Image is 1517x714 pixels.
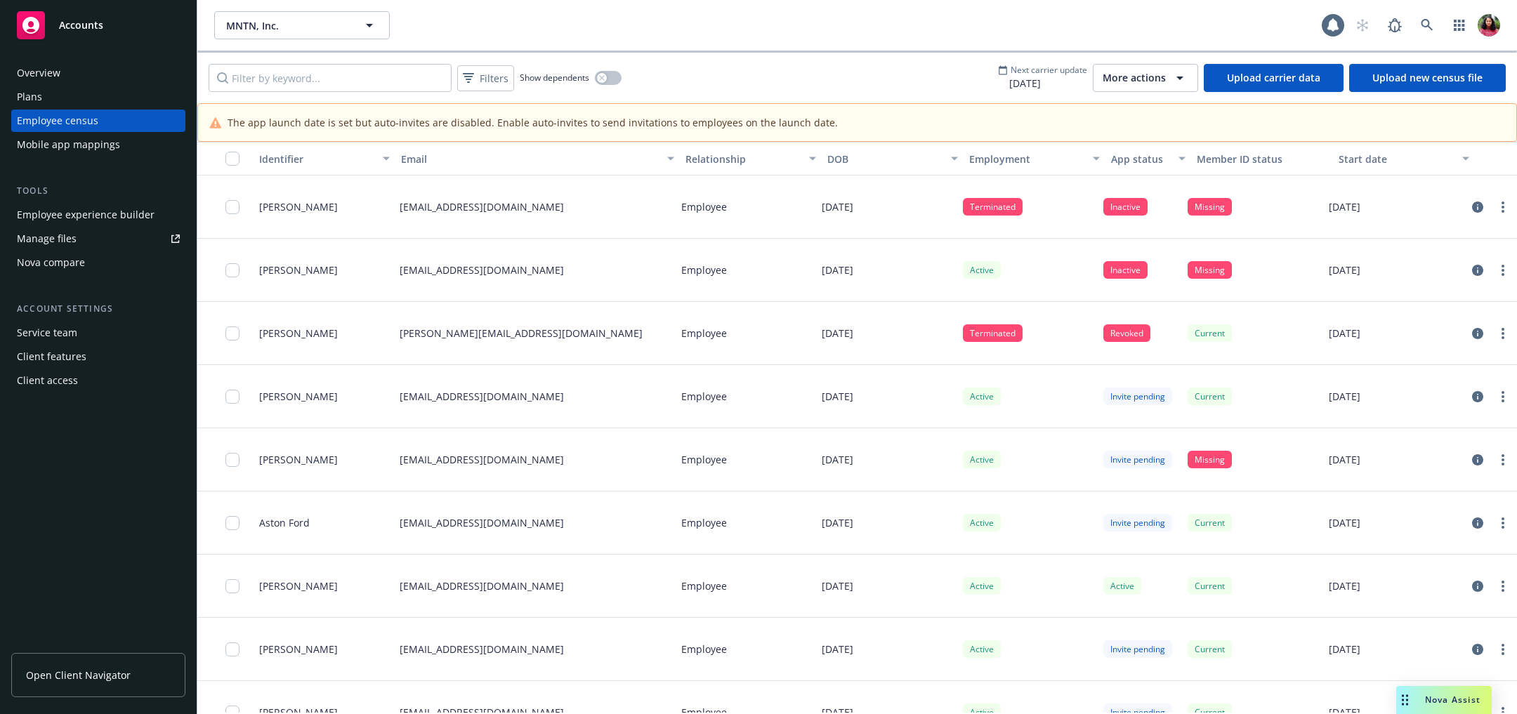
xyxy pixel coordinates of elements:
[17,86,42,108] div: Plans
[963,577,1001,595] div: Active
[225,516,239,530] input: Toggle Row Selected
[1329,515,1360,530] p: [DATE]
[17,251,85,274] div: Nova compare
[460,68,511,88] span: Filters
[1396,686,1414,714] div: Drag to move
[1105,142,1190,176] button: App status
[681,579,727,593] p: Employee
[259,152,374,166] div: Identifier
[1103,261,1148,279] div: Inactive
[1188,577,1232,595] div: Current
[400,452,564,467] p: [EMAIL_ADDRESS][DOMAIN_NAME]
[963,324,1023,342] div: Terminated
[1103,640,1172,658] div: Invite pending
[226,18,348,33] span: MNTN, Inc.
[480,71,508,86] span: Filters
[1329,199,1360,214] p: [DATE]
[401,152,658,166] div: Email
[225,200,239,214] input: Toggle Row Selected
[225,152,239,166] input: Select all
[681,263,727,277] p: Employee
[400,326,643,341] p: [PERSON_NAME][EMAIL_ADDRESS][DOMAIN_NAME]
[1333,142,1475,176] button: Start date
[1348,11,1377,39] a: Start snowing
[827,152,943,166] div: DOB
[1469,325,1486,342] a: circleInformation
[17,133,120,156] div: Mobile app mappings
[209,64,452,92] input: Filter by keyword...
[1188,261,1232,279] div: Missing
[822,263,853,277] p: [DATE]
[1329,326,1360,341] p: [DATE]
[11,62,185,84] a: Overview
[11,184,185,198] div: Tools
[1478,14,1500,37] img: photo
[1495,578,1511,595] a: more
[963,640,1001,658] div: Active
[1188,198,1232,216] div: Missing
[17,322,77,344] div: Service team
[1103,324,1150,342] div: Revoked
[17,204,155,226] div: Employee experience builder
[1495,451,1511,468] a: more
[1469,388,1486,405] a: circleInformation
[822,199,853,214] p: [DATE]
[11,133,185,156] a: Mobile app mappings
[259,389,338,404] span: [PERSON_NAME]
[225,326,239,341] input: Toggle Row Selected
[1191,142,1333,176] button: Member ID status
[969,152,1084,166] div: Employment
[681,452,727,467] p: Employee
[1495,641,1511,658] a: more
[400,515,564,530] p: [EMAIL_ADDRESS][DOMAIN_NAME]
[11,345,185,368] a: Client features
[822,579,853,593] p: [DATE]
[11,302,185,316] div: Account settings
[1469,641,1486,658] a: circleInformation
[1204,64,1344,92] a: Upload carrier data
[822,389,853,404] p: [DATE]
[822,452,853,467] p: [DATE]
[1329,389,1360,404] p: [DATE]
[1103,451,1172,468] div: Invite pending
[1339,152,1454,166] div: Start date
[259,515,310,530] span: Aston Ford
[681,326,727,341] p: Employee
[400,199,564,214] p: [EMAIL_ADDRESS][DOMAIN_NAME]
[11,204,185,226] a: Employee experience builder
[1103,71,1166,85] span: More actions
[1188,324,1232,342] div: Current
[259,199,338,214] span: [PERSON_NAME]
[225,453,239,467] input: Toggle Row Selected
[1188,451,1232,468] div: Missing
[395,142,679,176] button: Email
[1111,152,1169,166] div: App status
[1011,64,1087,76] span: Next carrier update
[1188,388,1232,405] div: Current
[681,642,727,656] p: Employee
[1469,451,1486,468] a: circleInformation
[59,20,103,31] span: Accounts
[11,227,185,250] a: Manage files
[681,389,727,404] p: Employee
[963,388,1001,405] div: Active
[681,199,727,214] p: Employee
[17,110,98,132] div: Employee census
[400,642,564,656] p: [EMAIL_ADDRESS][DOMAIN_NAME]
[228,115,838,130] span: The app launch date is set but auto-invites are disabled. Enable auto-invites to send invitations...
[822,515,853,530] p: [DATE]
[1495,388,1511,405] a: more
[1103,577,1141,595] div: Active
[1329,579,1360,593] p: [DATE]
[259,452,338,467] span: [PERSON_NAME]
[1469,262,1486,279] a: circleInformation
[998,76,1087,91] span: [DATE]
[400,263,564,277] p: [EMAIL_ADDRESS][DOMAIN_NAME]
[1093,64,1198,92] button: More actions
[1469,199,1486,216] a: circleInformation
[17,227,77,250] div: Manage files
[1329,642,1360,656] p: [DATE]
[1197,152,1327,166] div: Member ID status
[17,345,86,368] div: Client features
[1103,388,1172,405] div: Invite pending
